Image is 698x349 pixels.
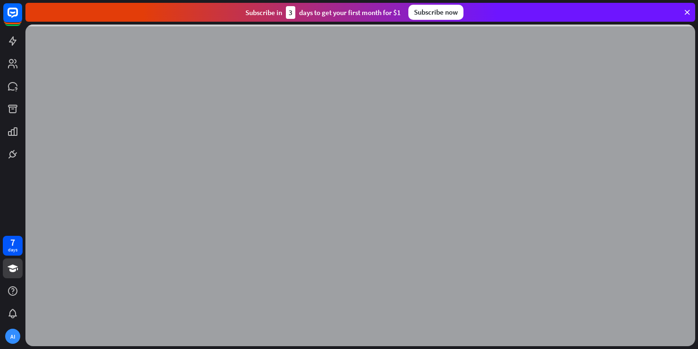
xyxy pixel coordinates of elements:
div: 3 [286,6,295,19]
div: AI [5,329,20,344]
div: 7 [10,238,15,247]
div: Subscribe now [408,5,463,20]
a: 7 days [3,236,23,256]
div: days [8,247,17,253]
div: Subscribe in days to get your first month for $1 [245,6,401,19]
